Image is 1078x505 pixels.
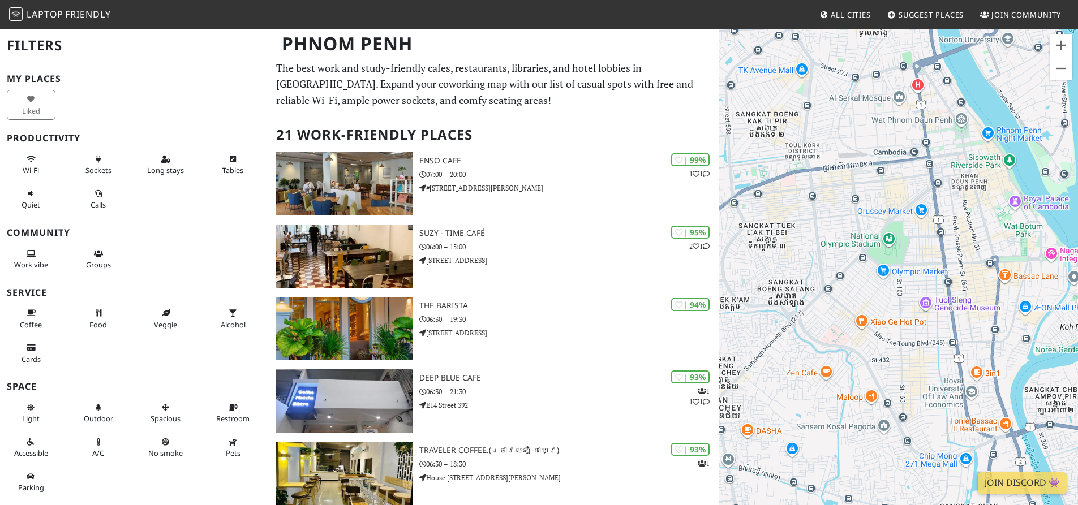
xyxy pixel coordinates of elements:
[7,150,55,180] button: Wi-Fi
[141,398,190,428] button: Spacious
[91,200,106,210] span: Video/audio calls
[419,459,719,469] p: 06:30 – 18:30
[22,354,41,364] span: Credit cards
[14,448,48,458] span: Accessible
[689,169,710,179] p: 1 1
[883,5,969,25] a: Suggest Places
[276,60,712,109] p: The best work and study-friendly cafes, restaurants, libraries, and hotel lobbies in [GEOGRAPHIC_...
[7,381,263,392] h3: Space
[148,448,183,458] span: Smoke free
[7,287,263,298] h3: Service
[276,442,413,505] img: Traveler Coffee (ថ្រាវលឡឺ កាហ្វេ)
[419,446,719,455] h3: Traveler Coffee (ថ្រាវលឡឺ កាហ្វេ)
[276,225,413,288] img: Suzy - Time Café
[7,433,55,463] button: Accessible
[419,183,719,193] p: #[STREET_ADDRESS][PERSON_NAME]
[7,133,263,144] h3: Productivity
[689,386,710,407] p: 1 1 1
[671,443,710,456] div: | 93%
[1050,34,1072,57] button: Zoom in
[89,320,107,330] span: Food
[269,297,719,360] a: The Barista | 94% The Barista 06:30 – 19:30 [STREET_ADDRESS]
[978,472,1067,494] a: Join Discord 👾
[7,74,263,84] h3: My Places
[14,260,48,270] span: People working
[7,304,55,334] button: Coffee
[74,150,123,180] button: Sockets
[698,458,710,469] p: 1
[419,228,719,238] h3: Suzy - Time Café
[419,255,719,266] p: [STREET_ADDRESS]
[419,169,719,180] p: 07:00 – 20:00
[22,413,40,424] span: Natural light
[419,301,719,310] h3: The Barista
[689,241,710,252] p: 2 1
[419,472,719,483] p: House [STREET_ADDRESS][PERSON_NAME]
[226,448,240,458] span: Pet friendly
[419,156,719,166] h3: Enso Cafe
[209,150,257,180] button: Tables
[671,298,710,311] div: | 94%
[671,370,710,383] div: | 93%
[419,400,719,411] p: E14 Street 392
[7,338,55,368] button: Cards
[216,413,250,424] span: Restroom
[74,398,123,428] button: Outdoor
[27,8,63,20] span: Laptop
[419,327,719,338] p: [STREET_ADDRESS]
[23,165,39,175] span: Stable Wi-Fi
[9,5,111,25] a: LaptopFriendly LaptopFriendly
[7,227,263,238] h3: Community
[276,152,413,215] img: Enso Cafe
[20,320,42,330] span: Coffee
[18,482,44,493] span: Parking
[74,244,123,274] button: Groups
[419,314,719,325] p: 06:30 – 19:30
[991,10,1061,20] span: Join Community
[976,5,1066,25] a: Join Community
[269,369,719,433] a: Deep Blue Cafe | 93% 111 Deep Blue Cafe 06:30 – 21:30 E14 Street 392
[92,448,104,458] span: Air conditioned
[86,260,111,270] span: Group tables
[1050,57,1072,80] button: Zoom out
[147,165,184,175] span: Long stays
[671,153,710,166] div: | 99%
[7,244,55,274] button: Work vibe
[269,442,719,505] a: Traveler Coffee (ថ្រាវលឡឺ កាហ្វេ) | 93% 1 Traveler Coffee (ថ្រាវលឡឺ កាហ្វេ) 06:30 – 18:30 House [...
[419,373,719,383] h3: Deep Blue Cafe
[7,398,55,428] button: Light
[65,8,110,20] span: Friendly
[7,467,55,497] button: Parking
[141,150,190,180] button: Long stays
[74,184,123,214] button: Calls
[74,433,123,463] button: A/C
[815,5,875,25] a: All Cities
[209,433,257,463] button: Pets
[419,386,719,397] p: 06:30 – 21:30
[85,165,111,175] span: Power sockets
[269,152,719,215] a: Enso Cafe | 99% 11 Enso Cafe 07:00 – 20:00 #[STREET_ADDRESS][PERSON_NAME]
[899,10,964,20] span: Suggest Places
[276,118,712,152] h2: 21 Work-Friendly Places
[221,320,246,330] span: Alcohol
[154,320,177,330] span: Veggie
[209,398,257,428] button: Restroom
[141,304,190,334] button: Veggie
[222,165,243,175] span: Work-friendly tables
[9,7,23,21] img: LaptopFriendly
[831,10,871,20] span: All Cities
[84,413,113,424] span: Outdoor area
[7,28,263,63] h2: Filters
[276,369,413,433] img: Deep Blue Cafe
[74,304,123,334] button: Food
[269,225,719,288] a: Suzy - Time Café | 95% 21 Suzy - Time Café 06:00 – 15:00 [STREET_ADDRESS]
[7,184,55,214] button: Quiet
[151,413,181,424] span: Spacious
[419,241,719,252] p: 06:00 – 15:00
[276,297,413,360] img: The Barista
[671,226,710,239] div: | 95%
[141,433,190,463] button: No smoke
[22,200,40,210] span: Quiet
[273,28,716,59] h1: Phnom Penh
[209,304,257,334] button: Alcohol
